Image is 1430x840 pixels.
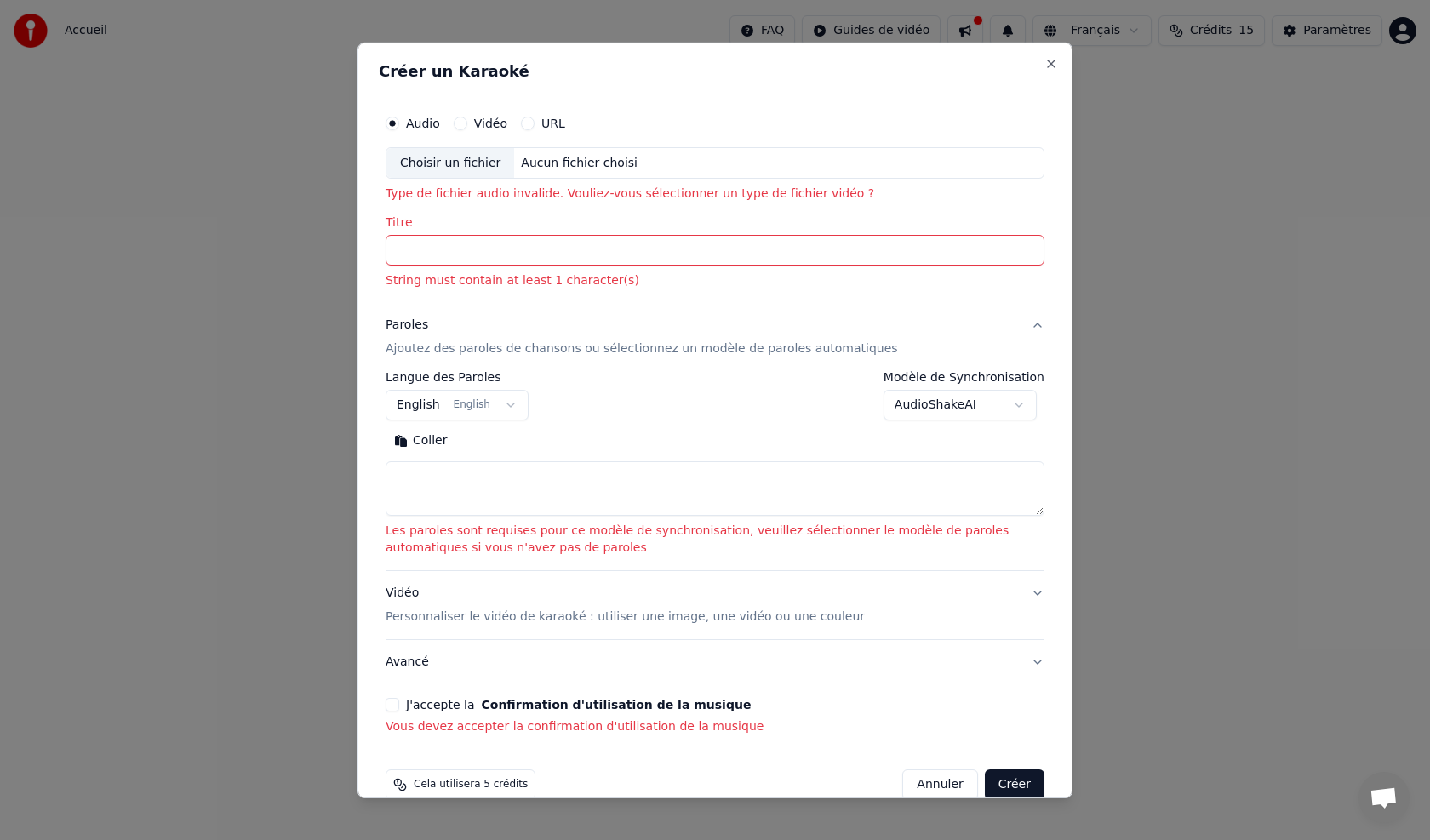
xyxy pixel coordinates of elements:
[541,117,565,129] label: URL
[386,186,1044,203] p: Type de fichier audio invalide. Vouliez-vous sélectionner un type de fichier vidéo ?
[386,317,428,334] div: Paroles
[386,585,865,626] div: Vidéo
[379,63,1051,78] h2: Créer un Karaoké
[985,769,1044,800] button: Créer
[386,216,1044,228] label: Titre
[386,303,1044,371] button: ParolesAjoutez des paroles de chansons ou sélectionnez un modèle de paroles automatiques
[386,147,514,178] div: Choisir un fichier
[902,769,977,800] button: Annuler
[386,609,865,626] p: Personnaliser le vidéo de karaoké : utiliser une image, une vidéo ou une couleur
[386,571,1044,639] button: VidéoPersonnaliser le vidéo de karaoké : utiliser une image, une vidéo ou une couleur
[386,340,898,357] p: Ajoutez des paroles de chansons ou sélectionnez un modèle de paroles automatiques
[386,640,1044,684] button: Avancé
[514,154,644,171] div: Aucun fichier choisi
[386,427,456,454] button: Coller
[386,371,529,383] label: Langue des Paroles
[406,699,751,711] label: J'accepte la
[474,117,507,129] label: Vidéo
[481,699,751,711] button: J'accepte la
[884,371,1044,383] label: Modèle de Synchronisation
[386,272,1044,289] p: String must contain at least 1 character(s)
[414,778,528,791] span: Cela utilisera 5 crédits
[386,371,1044,570] div: ParolesAjoutez des paroles de chansons ou sélectionnez un modèle de paroles automatiques
[386,523,1044,557] p: Les paroles sont requises pour ce modèle de synchronisation, veuillez sélectionner le modèle de p...
[386,718,1044,735] p: Vous devez accepter la confirmation d'utilisation de la musique
[406,117,440,129] label: Audio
